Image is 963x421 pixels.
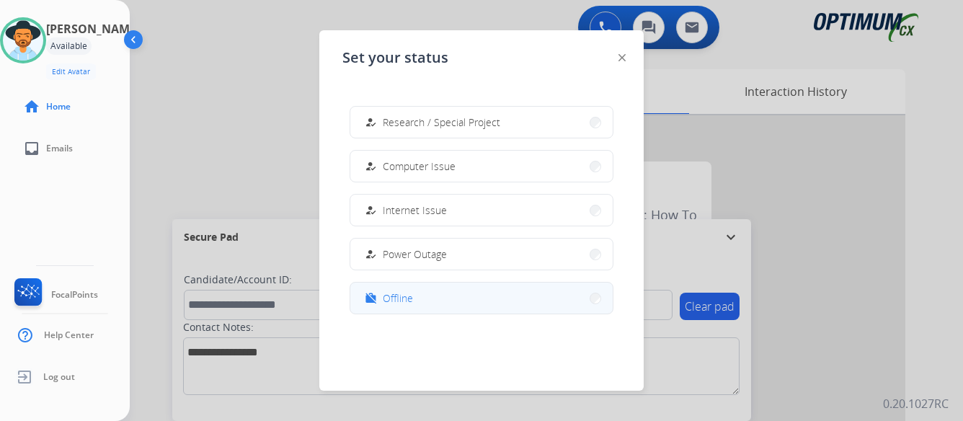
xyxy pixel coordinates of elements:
[365,116,377,128] mat-icon: how_to_reg
[46,37,92,55] div: Available
[365,248,377,260] mat-icon: how_to_reg
[3,20,43,61] img: avatar
[350,107,613,138] button: Research / Special Project
[383,247,447,262] span: Power Outage
[383,115,500,130] span: Research / Special Project
[43,371,75,383] span: Log out
[342,48,448,68] span: Set your status
[365,160,377,172] mat-icon: how_to_reg
[365,204,377,216] mat-icon: how_to_reg
[383,203,447,218] span: Internet Issue
[350,195,613,226] button: Internet Issue
[350,239,613,270] button: Power Outage
[46,143,73,154] span: Emails
[618,54,626,61] img: close-button
[350,283,613,314] button: Offline
[12,278,98,311] a: FocalPoints
[23,98,40,115] mat-icon: home
[883,395,949,412] p: 0.20.1027RC
[383,159,456,174] span: Computer Issue
[51,289,98,301] span: FocalPoints
[46,63,96,80] button: Edit Avatar
[23,140,40,157] mat-icon: inbox
[44,329,94,341] span: Help Center
[383,291,413,306] span: Offline
[46,101,71,112] span: Home
[350,151,613,182] button: Computer Issue
[46,20,140,37] h3: [PERSON_NAME]
[365,292,377,304] mat-icon: work_off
